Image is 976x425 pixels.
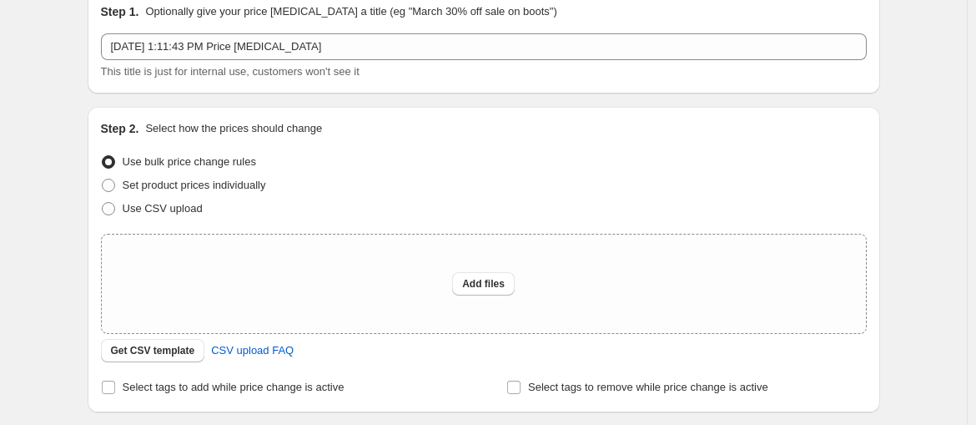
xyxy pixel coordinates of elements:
[101,33,867,60] input: 30% off holiday sale
[101,120,139,137] h2: Step 2.
[452,272,515,296] button: Add files
[201,337,304,364] a: CSV upload FAQ
[111,344,195,357] span: Get CSV template
[211,342,294,359] span: CSV upload FAQ
[123,202,203,215] span: Use CSV upload
[145,3,556,20] p: Optionally give your price [MEDICAL_DATA] a title (eg "March 30% off sale on boots")
[123,381,345,393] span: Select tags to add while price change is active
[123,155,256,168] span: Use bulk price change rules
[145,120,322,137] p: Select how the prices should change
[101,3,139,20] h2: Step 1.
[462,277,505,291] span: Add files
[101,65,360,78] span: This title is just for internal use, customers won't see it
[101,339,205,362] button: Get CSV template
[123,179,266,191] span: Set product prices individually
[528,381,768,393] span: Select tags to remove while price change is active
